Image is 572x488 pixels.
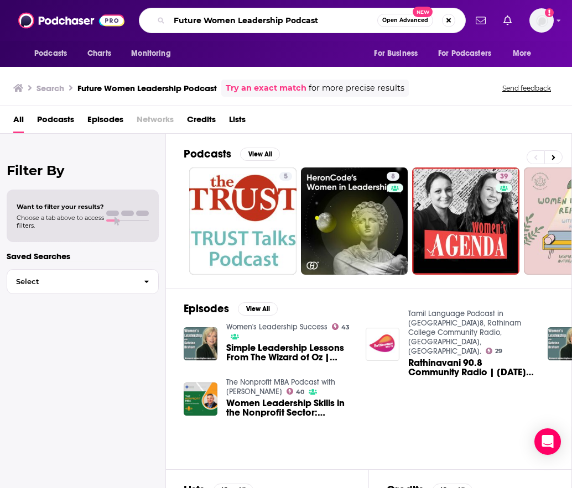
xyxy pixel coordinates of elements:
[169,12,377,29] input: Search podcasts, credits, & more...
[87,46,111,61] span: Charts
[17,203,104,211] span: Want to filter your results?
[471,11,490,30] a: Show notifications dropdown
[226,343,352,362] a: Simple Leadership Lessons From The Wizard of Oz | Dr. Kevin Fickenscher & Sabrina Braham MA MFT P...
[139,8,466,33] div: Search podcasts, credits, & more...
[226,82,306,95] a: Try an exact match
[238,302,278,316] button: View All
[438,46,491,61] span: For Podcasters
[7,162,159,179] h2: Filter By
[332,323,350,330] a: 43
[7,251,159,261] p: Saved Searches
[184,147,280,161] a: PodcastsView All
[184,382,217,416] img: Women Leadership Skills in the Nonprofit Sector: Overcoming Barriers and Building a Future of Inc...
[187,111,216,133] a: Credits
[279,172,292,181] a: 5
[387,172,399,181] a: 8
[123,43,185,64] button: open menu
[27,43,81,64] button: open menu
[296,390,304,395] span: 40
[431,43,507,64] button: open menu
[382,18,428,23] span: Open Advanced
[301,167,408,275] a: 8
[341,325,350,330] span: 43
[37,111,74,133] a: Podcasts
[284,171,288,182] span: 5
[226,398,352,417] a: Women Leadership Skills in the Nonprofit Sector: Overcoming Barriers and Building a Future of Inc...
[366,328,399,361] img: Rathinavani 90.8 Community Radio | International Women's Day Special Broadcast & Podcast 2021 | "...
[408,358,534,377] span: Rathinavani 90.8 Community Radio | [DATE][DATE] Special Broadcast & Podcast 2021 | "Women in lead...
[534,428,561,455] div: Open Intercom Messenger
[87,111,123,133] a: Episodes
[226,322,327,332] a: Women's Leadership Success
[408,309,521,356] a: Tamil Language Podcast in Rathinavani90.8, Rathinam College Community Radio, Coimbatore, Tamil Nadu.
[17,214,104,229] span: Choose a tab above to access filters.
[499,83,554,93] button: Send feedback
[137,111,174,133] span: Networks
[287,388,305,395] a: 40
[7,278,135,285] span: Select
[413,7,433,17] span: New
[500,171,508,182] span: 39
[7,269,159,294] button: Select
[545,8,554,17] svg: Add a profile image
[13,111,24,133] a: All
[37,83,64,93] h3: Search
[226,343,352,362] span: Simple Leadership Lessons From The Wizard of Oz | [PERSON_NAME] & [PERSON_NAME] MA MFT PCC | Wome...
[529,8,554,33] span: Logged in as patiencebaldacci
[374,46,418,61] span: For Business
[495,349,502,354] span: 29
[529,8,554,33] button: Show profile menu
[189,167,297,275] a: 5
[184,147,231,161] h2: Podcasts
[34,46,67,61] span: Podcasts
[377,14,433,27] button: Open AdvancedNew
[391,171,395,182] span: 8
[18,10,124,31] img: Podchaser - Follow, Share and Rate Podcasts
[240,148,280,161] button: View All
[499,11,516,30] a: Show notifications dropdown
[80,43,118,64] a: Charts
[408,358,534,377] a: Rathinavani 90.8 Community Radio | International Women's Day Special Broadcast & Podcast 2021 | "...
[496,172,512,181] a: 39
[412,167,519,275] a: 39
[184,302,229,316] h2: Episodes
[77,83,217,93] h3: Future Women Leadership Podcast
[486,348,503,354] a: 29
[309,82,404,95] span: for more precise results
[131,46,170,61] span: Monitoring
[366,43,431,64] button: open menu
[226,377,335,396] a: The Nonprofit MBA Podcast with Stephen Halasnik
[529,8,554,33] img: User Profile
[184,302,278,316] a: EpisodesView All
[229,111,246,133] a: Lists
[513,46,532,61] span: More
[184,327,217,361] img: Simple Leadership Lessons From The Wizard of Oz | Dr. Kevin Fickenscher & Sabrina Braham MA MFT P...
[505,43,545,64] button: open menu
